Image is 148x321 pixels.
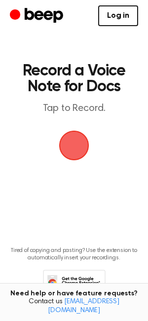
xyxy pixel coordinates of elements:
[8,247,140,262] p: Tired of copying and pasting? Use the extension to automatically insert your recordings.
[59,131,89,160] img: Beep Logo
[98,5,138,26] a: Log in
[10,6,66,26] a: Beep
[48,298,119,314] a: [EMAIL_ADDRESS][DOMAIN_NAME]
[18,63,130,95] h1: Record a Voice Note for Docs
[6,298,142,315] span: Contact us
[18,103,130,115] p: Tap to Record.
